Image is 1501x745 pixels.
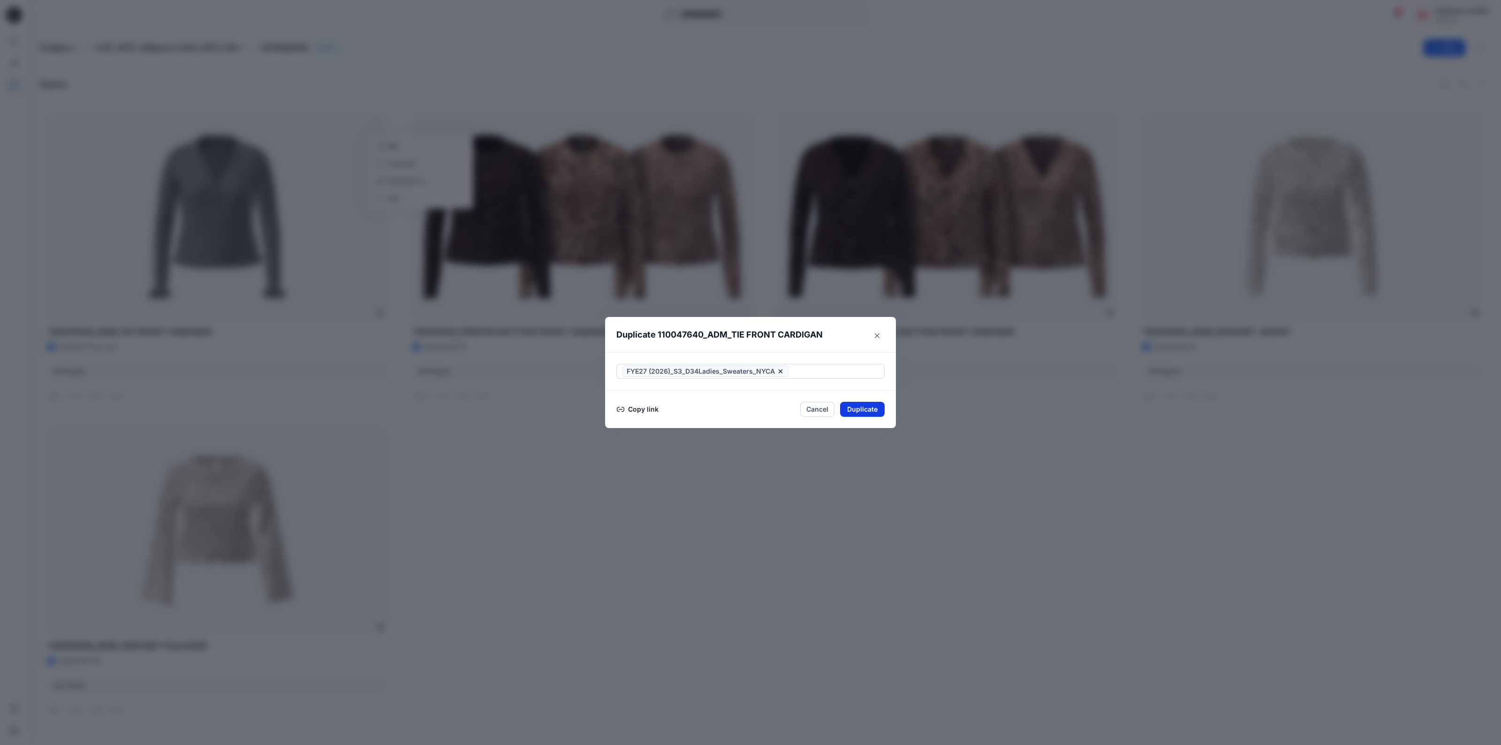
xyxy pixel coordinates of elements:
[616,404,659,415] button: Copy link
[616,328,823,341] p: Duplicate 110047640_ADM_TIE FRONT CARDIGAN
[627,366,775,377] span: FYE27 (2026)_S3_D34Ladies_Sweaters_NYCA
[800,402,834,417] button: Cancel
[870,328,885,343] button: Close
[840,402,885,417] button: Duplicate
